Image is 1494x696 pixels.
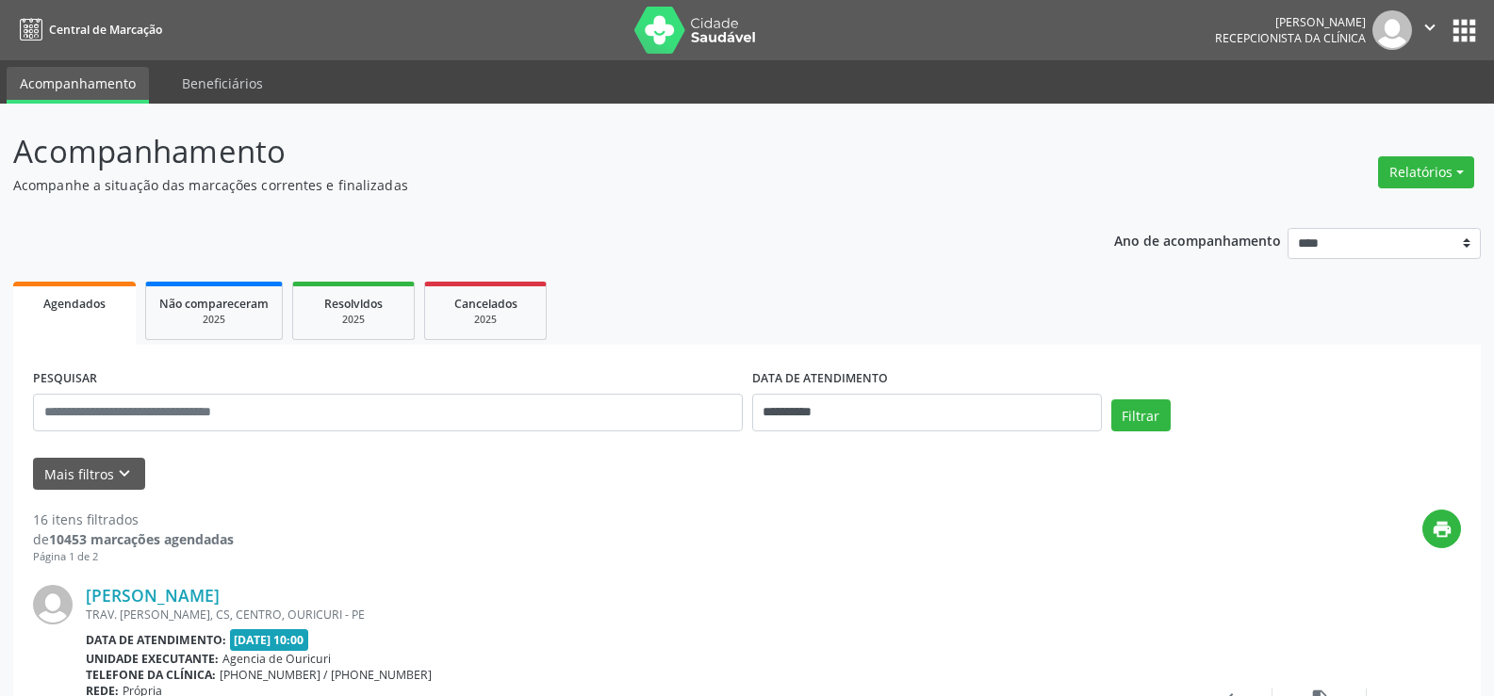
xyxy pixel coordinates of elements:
[230,629,309,651] span: [DATE] 10:00
[1215,14,1366,30] div: [PERSON_NAME]
[1114,228,1281,251] p: Ano de acompanhamento
[159,313,269,327] div: 2025
[86,667,216,683] b: Telefone da clínica:
[33,549,234,565] div: Página 1 de 2
[222,651,331,667] span: Agencia de Ouricuri
[1372,10,1412,50] img: img
[159,296,269,312] span: Não compareceram
[1412,10,1448,50] button: 
[86,632,226,648] b: Data de atendimento:
[306,313,401,327] div: 2025
[86,585,220,606] a: [PERSON_NAME]
[1448,14,1481,47] button: apps
[86,607,1178,623] div: TRAV. [PERSON_NAME], CS, CENTRO, OURICURI - PE
[86,651,219,667] b: Unidade executante:
[114,463,135,484] i: keyboard_arrow_down
[49,530,234,548] strong: 10453 marcações agendadas
[1420,17,1440,38] i: 
[33,458,145,491] button: Mais filtroskeyboard_arrow_down
[13,14,162,45] a: Central de Marcação
[1432,519,1453,540] i: print
[438,313,533,327] div: 2025
[454,296,517,312] span: Cancelados
[33,510,234,529] div: 16 itens filtrados
[33,585,73,624] img: img
[33,529,234,549] div: de
[43,296,106,312] span: Agendados
[7,67,149,104] a: Acompanhamento
[49,22,162,38] span: Central de Marcação
[324,296,383,312] span: Resolvidos
[1111,399,1171,431] button: Filtrar
[13,175,1041,195] p: Acompanhe a situação das marcações correntes e finalizadas
[169,67,276,100] a: Beneficiários
[752,364,888,394] label: DATA DE ATENDIMENTO
[1378,156,1474,188] button: Relatórios
[33,364,97,394] label: PESQUISAR
[1422,510,1461,548] button: print
[1215,30,1366,46] span: Recepcionista da clínica
[13,128,1041,175] p: Acompanhamento
[220,667,432,683] span: [PHONE_NUMBER] / [PHONE_NUMBER]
